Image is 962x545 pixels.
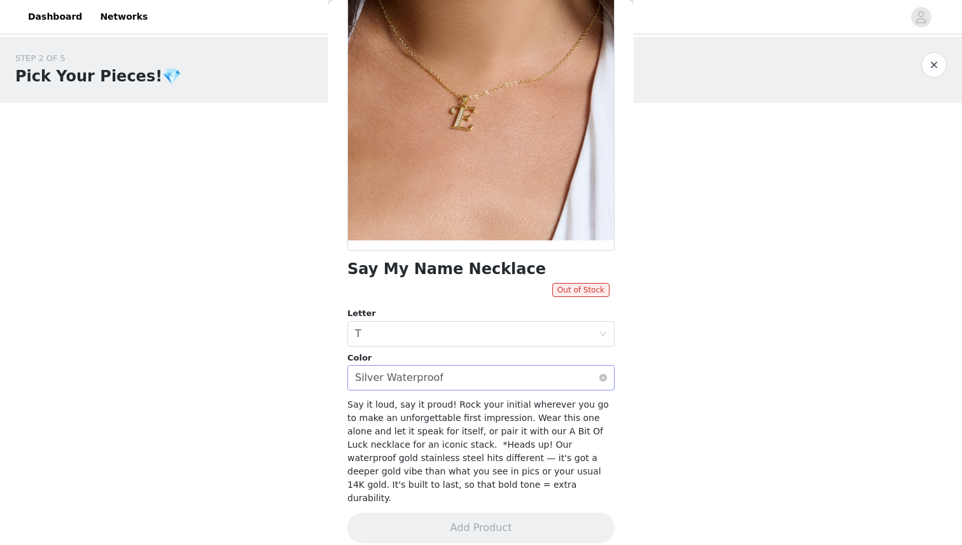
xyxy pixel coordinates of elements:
button: Add Product [347,513,615,543]
a: Dashboard [20,3,90,31]
div: STEP 2 OF 5 [15,52,181,65]
span: Say it loud, say it proud! Rock your initial wherever you go to make an unforgettable first impre... [347,399,609,503]
div: Letter [347,307,615,320]
a: Networks [92,3,155,31]
h1: Say My Name Necklace [347,261,546,278]
span: Out of Stock [552,283,610,297]
div: T [355,322,361,346]
h1: Pick Your Pieces!💎 [15,65,181,88]
div: avatar [915,7,927,27]
div: Color [347,352,615,364]
div: Silver Waterproof [355,366,443,390]
i: icon: close-circle [599,374,607,382]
